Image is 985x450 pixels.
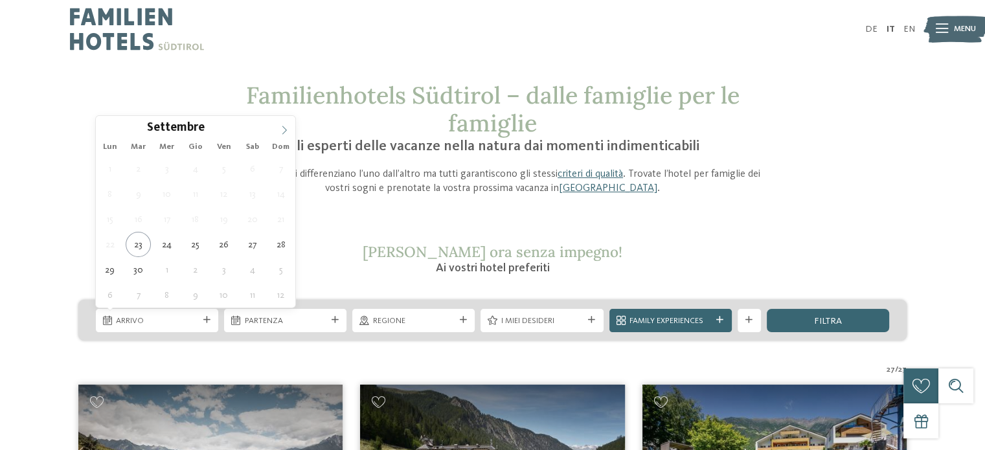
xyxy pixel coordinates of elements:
span: Ottobre 7, 2025 [126,282,151,308]
span: Settembre 9, 2025 [126,181,151,207]
span: Ottobre 2, 2025 [183,257,208,282]
a: [GEOGRAPHIC_DATA] [559,183,657,194]
span: Mar [124,143,153,152]
span: Mer [153,143,181,152]
span: Ottobre 11, 2025 [240,282,265,308]
span: Settembre 17, 2025 [154,207,179,232]
span: Settembre 16, 2025 [126,207,151,232]
p: I si differenziano l’uno dall’altro ma tutti garantiscono gli stessi . Trovate l’hotel per famigl... [216,167,770,196]
span: Ottobre 5, 2025 [268,257,293,282]
span: Settembre 14, 2025 [268,181,293,207]
a: criteri di qualità [558,169,623,179]
span: Settembre 28, 2025 [268,232,293,257]
span: [PERSON_NAME] ora senza impegno! [363,242,622,261]
span: Settembre 10, 2025 [154,181,179,207]
span: / [895,364,898,376]
span: Settembre 4, 2025 [183,156,208,181]
span: Ottobre 12, 2025 [268,282,293,308]
span: Settembre 5, 2025 [211,156,236,181]
span: Settembre 8, 2025 [97,181,122,207]
span: I miei desideri [501,315,583,327]
span: Ottobre 9, 2025 [183,282,208,308]
span: Gli esperti delle vacanze nella natura dai momenti indimenticabili [286,139,699,153]
span: 27 [898,364,907,376]
span: Settembre 27, 2025 [240,232,265,257]
span: Arrivo [116,315,198,327]
span: Settembre 6, 2025 [240,156,265,181]
span: Settembre 18, 2025 [183,207,208,232]
span: Ottobre 8, 2025 [154,282,179,308]
span: Family Experiences [629,315,711,327]
span: Ottobre 6, 2025 [97,282,122,308]
span: Partenza [245,315,326,327]
span: Settembre 26, 2025 [211,232,236,257]
span: Ottobre 4, 2025 [240,257,265,282]
span: Settembre 19, 2025 [211,207,236,232]
a: IT [886,25,894,34]
span: Settembre 13, 2025 [240,181,265,207]
span: Settembre 3, 2025 [154,156,179,181]
span: Lun [96,143,124,152]
span: Settembre 24, 2025 [154,232,179,257]
span: Settembre 22, 2025 [97,232,122,257]
span: Settembre 20, 2025 [240,207,265,232]
span: Ottobre 3, 2025 [211,257,236,282]
span: filtra [814,317,842,326]
span: Ven [210,143,238,152]
span: Settembre 12, 2025 [211,181,236,207]
span: 27 [887,364,895,376]
span: Menu [954,23,976,35]
span: Settembre 7, 2025 [268,156,293,181]
span: Settembre 25, 2025 [183,232,208,257]
span: Settembre 21, 2025 [268,207,293,232]
span: Familienhotels Südtirol – dalle famiglie per le famiglie [245,80,739,138]
span: Settembre 2, 2025 [126,156,151,181]
span: Settembre 15, 2025 [97,207,122,232]
span: Gio [181,143,210,152]
input: Year [205,120,247,134]
span: Sab [238,143,267,152]
span: Ottobre 1, 2025 [154,257,179,282]
span: Dom [267,143,295,152]
span: Settembre 29, 2025 [97,257,122,282]
span: Ai vostri hotel preferiti [435,262,549,274]
a: EN [903,25,915,34]
span: Settembre 11, 2025 [183,181,208,207]
span: Settembre 30, 2025 [126,257,151,282]
span: Settembre 1, 2025 [97,156,122,181]
span: Settembre 23, 2025 [126,232,151,257]
a: DE [865,25,877,34]
span: Regione [373,315,455,327]
span: Ottobre 10, 2025 [211,282,236,308]
span: Settembre [147,122,205,135]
